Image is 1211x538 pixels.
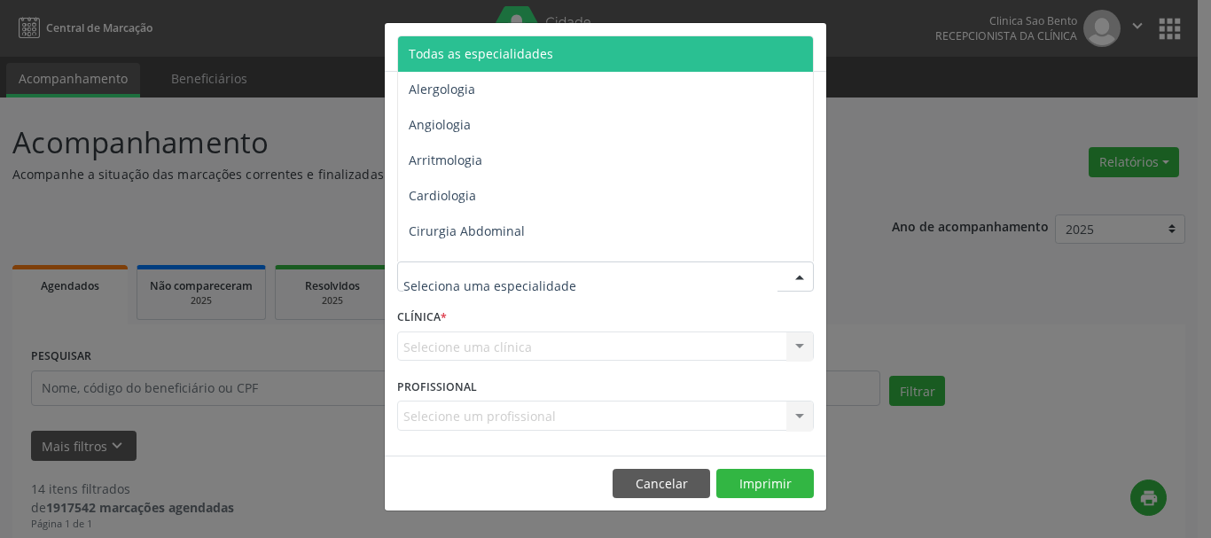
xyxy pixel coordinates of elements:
[409,152,482,168] span: Arritmologia
[613,469,710,499] button: Cancelar
[409,187,476,204] span: Cardiologia
[403,268,777,303] input: Seleciona uma especialidade
[409,116,471,133] span: Angiologia
[397,373,477,401] label: PROFISSIONAL
[409,81,475,97] span: Alergologia
[409,45,553,62] span: Todas as especialidades
[716,469,814,499] button: Imprimir
[397,35,600,58] h5: Relatório de agendamentos
[791,23,826,66] button: Close
[397,304,447,331] label: CLÍNICA
[409,258,518,275] span: Cirurgia Bariatrica
[409,222,525,239] span: Cirurgia Abdominal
